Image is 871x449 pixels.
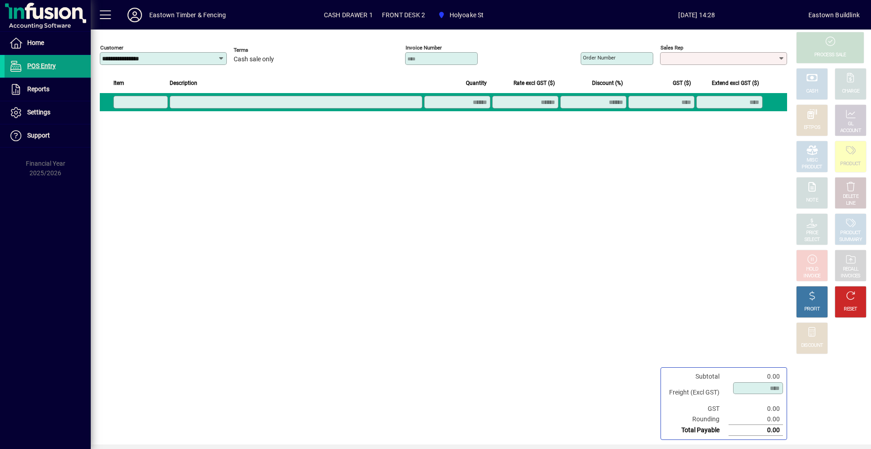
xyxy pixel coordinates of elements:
span: Holyoake St [434,7,487,23]
div: PROFIT [804,306,820,313]
span: Item [113,78,124,88]
span: Holyoake St [450,8,484,22]
span: FRONT DESK 2 [382,8,425,22]
div: INVOICES [841,273,860,280]
button: Profile [120,7,149,23]
div: PRICE [806,230,818,237]
div: RECALL [843,266,859,273]
span: Rate excl GST ($) [514,78,555,88]
div: CHARGE [842,88,860,95]
td: Freight (Excl GST) [665,382,729,404]
td: 0.00 [729,404,783,414]
div: PRODUCT [840,230,861,237]
span: GST ($) [673,78,691,88]
div: MISC [807,157,817,164]
div: RESET [844,306,857,313]
span: POS Entry [27,62,56,69]
div: EFTPOS [804,124,821,131]
span: Cash sale only [234,56,274,63]
mat-label: Order number [583,54,616,61]
a: Settings [5,101,91,124]
span: Discount (%) [592,78,623,88]
td: 0.00 [729,414,783,425]
div: PRODUCT [802,164,822,171]
span: CASH DRAWER 1 [324,8,373,22]
span: Reports [27,85,49,93]
mat-label: Sales rep [661,44,683,51]
div: SUMMARY [839,237,862,243]
div: CASH [806,88,818,95]
mat-label: Invoice number [406,44,442,51]
span: Home [27,39,44,46]
div: INVOICE [803,273,820,280]
td: 0.00 [729,371,783,382]
a: Reports [5,78,91,101]
div: SELECT [804,237,820,243]
div: DELETE [843,193,858,200]
div: ACCOUNT [840,128,861,134]
div: PROCESS SALE [814,52,846,59]
a: Home [5,32,91,54]
div: LINE [846,200,855,207]
span: Support [27,132,50,139]
span: Description [170,78,197,88]
td: Subtotal [665,371,729,382]
td: 0.00 [729,425,783,436]
span: [DATE] 14:28 [585,8,808,22]
a: Support [5,124,91,147]
td: Rounding [665,414,729,425]
td: Total Payable [665,425,729,436]
div: PRODUCT [840,161,861,168]
span: Settings [27,109,50,116]
div: DISCOUNT [801,342,823,349]
div: GL [848,121,854,128]
span: Terms [234,47,288,53]
div: Eastown Buildlink [808,8,860,22]
div: NOTE [806,197,818,204]
mat-label: Customer [100,44,123,51]
div: Eastown Timber & Fencing [149,8,226,22]
td: GST [665,404,729,414]
div: HOLD [806,266,818,273]
span: Extend excl GST ($) [712,78,759,88]
span: Quantity [466,78,487,88]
